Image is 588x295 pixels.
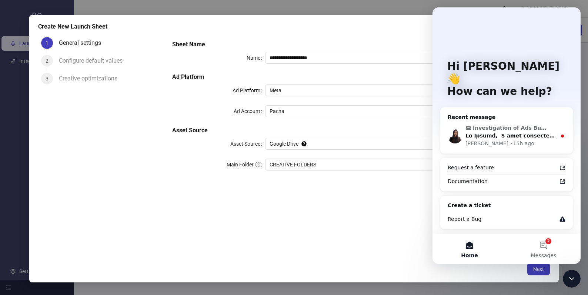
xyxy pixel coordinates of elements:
[270,106,539,117] span: Pacha
[247,52,265,64] label: Name
[301,140,307,147] div: Tooltip anchor
[172,40,544,49] h5: Sheet Name
[563,270,581,288] iframe: Intercom live chat
[59,37,107,49] div: General settings
[527,263,550,275] button: Next
[59,73,123,84] div: Creative optimizations
[46,76,49,82] span: 3
[255,162,260,167] span: question-circle
[270,138,539,149] span: Google Drive
[432,7,581,264] iframe: Intercom live chat
[270,159,539,170] span: CREATIVE FOLDERS
[38,22,549,31] div: Create New Launch Sheet
[46,40,49,46] span: 1
[270,85,539,96] span: Meta
[265,52,544,64] input: Name
[230,138,265,150] label: Asset Source
[233,84,265,96] label: Ad Platform
[533,266,544,272] span: Next
[59,55,128,67] div: Configure default values
[172,126,544,135] h5: Asset Source
[234,105,265,117] label: Ad Account
[172,73,544,82] h5: Ad Platform
[46,58,49,64] span: 2
[227,159,265,170] label: Main Folder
